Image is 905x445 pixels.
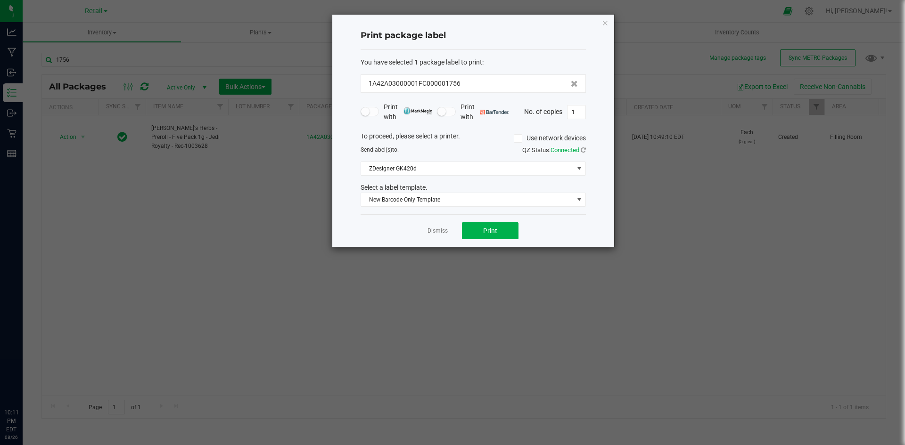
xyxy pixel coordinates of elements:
div: To proceed, please select a printer. [354,131,593,146]
span: Print [483,227,497,235]
span: QZ Status: [522,146,586,154]
span: label(s) [373,146,392,153]
span: Connected [551,146,579,154]
span: Send to: [361,146,399,153]
img: mark_magic_cybra.png [403,107,432,114]
span: You have selected 1 package label to print [361,58,482,66]
span: Print with [384,102,432,122]
label: Use network devices [514,133,586,143]
span: No. of copies [524,107,562,115]
span: 1A42A03000001FC000001756 [369,79,461,89]
a: Dismiss [428,227,448,235]
span: ZDesigner GK420d [361,162,574,175]
div: Select a label template. [354,183,593,193]
iframe: Resource center unread badge [28,368,39,380]
img: bartender.png [480,110,509,114]
div: : [361,57,586,67]
button: Print [462,222,518,239]
span: New Barcode Only Template [361,193,574,206]
h4: Print package label [361,30,586,42]
span: Print with [461,102,509,122]
iframe: Resource center [9,370,38,398]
